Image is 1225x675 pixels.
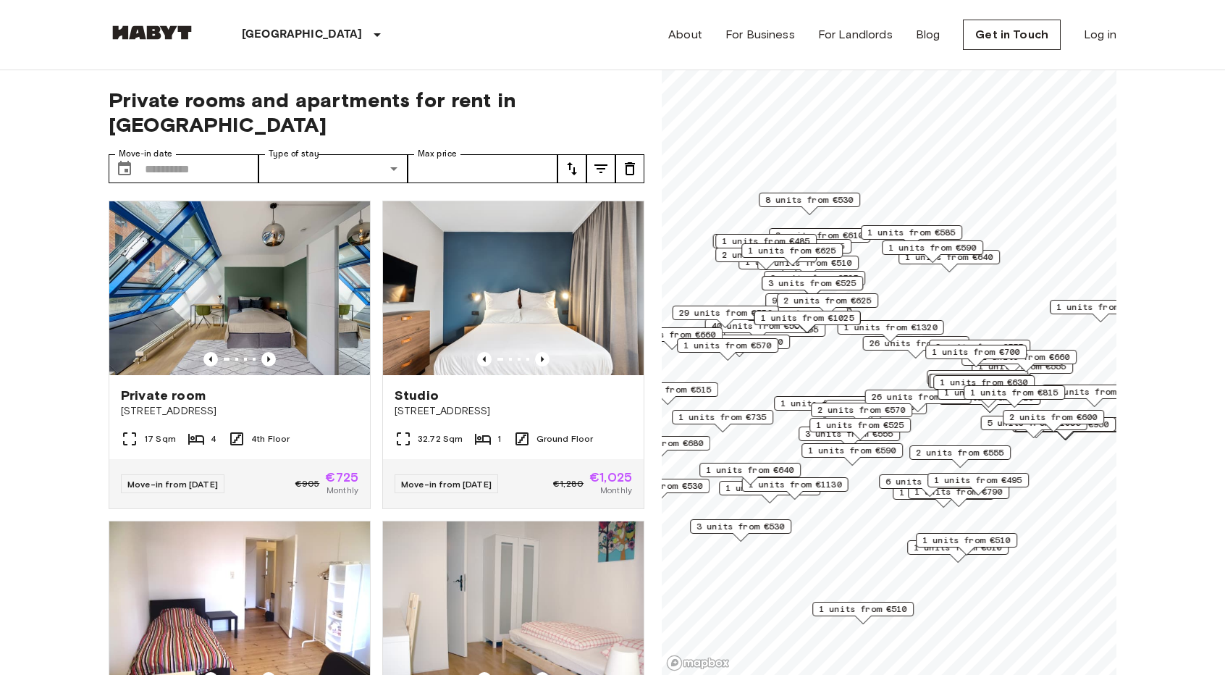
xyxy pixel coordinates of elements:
[1009,411,1098,424] span: 2 units from €600
[805,427,893,440] span: 3 units from €555
[838,320,944,343] div: Map marker
[765,293,867,316] div: Map marker
[696,520,785,533] span: 3 units from €530
[715,248,817,270] div: Map marker
[870,337,963,350] span: 26 units from €530
[395,404,632,419] span: [STREET_ADDRESS]
[809,418,911,440] div: Map marker
[144,432,176,445] span: 17 Sqm
[768,277,856,290] span: 3 units from €525
[970,386,1058,399] span: 1 units from €815
[706,464,794,477] span: 1 units from €640
[715,234,817,256] div: Map marker
[934,474,1022,487] span: 1 units from €495
[690,519,791,542] div: Map marker
[936,374,1024,387] span: 1 units from €640
[600,484,632,497] span: Monthly
[679,306,773,319] span: 29 units from €570
[383,201,644,375] img: Marketing picture of unit DE-01-481-006-01
[982,351,1070,364] span: 1 units from €660
[811,403,912,425] div: Map marker
[1042,385,1148,407] div: Map marker
[477,352,492,366] button: Previous image
[932,345,1020,359] span: 1 units from €700
[777,293,878,316] div: Map marker
[127,479,218,490] span: Move-in from [DATE]
[261,352,276,366] button: Previous image
[418,432,463,445] span: 32.72 Sqm
[327,484,358,497] span: Monthly
[770,272,859,285] span: 3 units from €525
[905,251,993,264] span: 1 units from €640
[816,419,904,432] span: 1 units from €525
[121,387,206,404] span: Private room
[719,481,820,503] div: Map marker
[935,340,1024,353] span: 2 units from €555
[772,294,860,307] span: 9 units from €585
[863,336,969,359] div: Map marker
[695,335,783,348] span: 3 units from €690
[754,311,861,333] div: Map marker
[916,26,940,43] a: Blog
[211,432,216,445] span: 4
[933,371,1022,384] span: 2 units from €645
[927,473,1029,495] div: Map marker
[395,387,439,404] span: Studio
[801,443,903,466] div: Map marker
[121,404,358,419] span: [STREET_ADDRESS]
[762,276,863,298] div: Map marker
[109,201,370,375] img: Marketing picture of unit DE-01-010-002-01HF
[1048,385,1142,398] span: 13 units from €570
[535,352,550,366] button: Previous image
[929,340,1030,362] div: Map marker
[865,390,972,412] div: Map marker
[497,432,501,445] span: 1
[825,400,927,422] div: Map marker
[683,339,772,352] span: 1 units from €570
[930,374,1031,396] div: Map marker
[615,154,644,183] button: tune
[748,244,836,257] span: 1 units from €625
[203,352,218,366] button: Previous image
[988,416,1081,429] span: 5 units from €1085
[882,240,983,263] div: Map marker
[615,479,703,492] span: 4 units from €530
[964,385,1065,408] div: Map marker
[699,463,801,485] div: Map marker
[623,383,712,396] span: 1 units from €515
[916,533,1017,555] div: Map marker
[725,482,814,495] span: 1 units from €570
[922,534,1011,547] span: 1 units from €510
[677,338,778,361] div: Map marker
[963,20,1061,50] a: Get in Touch
[808,444,896,457] span: 1 units from €590
[981,416,1087,438] div: Map marker
[628,328,716,341] span: 1 units from €660
[888,241,977,254] span: 1 units from €590
[867,226,956,239] span: 1 units from €585
[269,148,319,160] label: Type of stay
[879,474,980,497] div: Map marker
[672,410,773,432] div: Map marker
[914,541,1002,554] span: 1 units from €610
[764,271,865,293] div: Map marker
[418,148,457,160] label: Max price
[722,235,810,248] span: 1 units from €485
[617,382,718,405] div: Map marker
[242,26,363,43] p: [GEOGRAPHIC_DATA]
[780,397,869,410] span: 1 units from €725
[761,311,854,324] span: 1 units from €1025
[1084,26,1116,43] a: Log in
[401,479,492,490] span: Move-in from [DATE]
[799,427,900,449] div: Map marker
[933,375,1035,398] div: Map marker
[713,234,820,256] div: Map marker
[872,390,965,403] span: 26 units from €575
[741,243,843,266] div: Map marker
[325,471,358,484] span: €725
[1056,301,1145,314] span: 1 units from €980
[909,445,1011,468] div: Map marker
[861,225,962,248] div: Map marker
[586,154,615,183] button: tune
[382,201,644,509] a: Marketing picture of unit DE-01-481-006-01Previous imagePrevious imageStudio[STREET_ADDRESS]32.72...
